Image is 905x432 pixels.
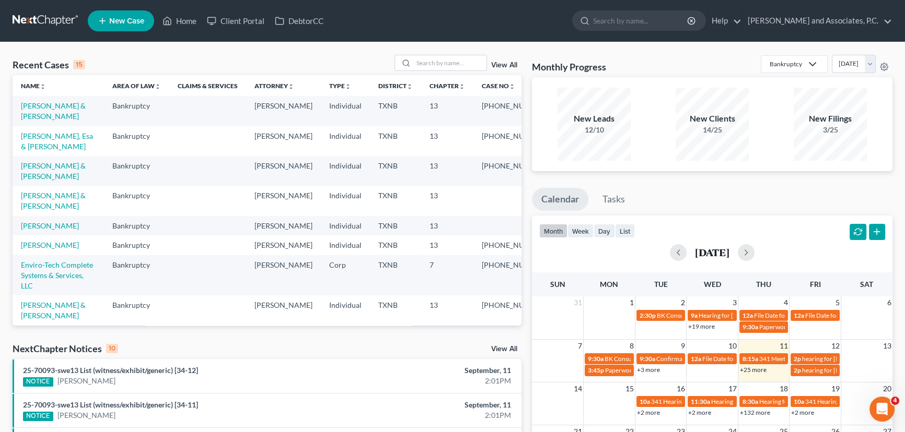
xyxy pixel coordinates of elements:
[321,326,370,355] td: Individual
[699,311,780,319] span: Hearing for [PERSON_NAME]
[21,301,86,320] a: [PERSON_NAME] & [PERSON_NAME]
[104,295,169,325] td: Bankruptcy
[742,311,753,319] span: 12a
[370,216,421,235] td: TXNB
[756,280,771,289] span: Thu
[637,409,660,416] a: +2 more
[759,323,863,331] span: Paperwork appt for [PERSON_NAME]
[539,224,567,238] button: month
[21,101,86,121] a: [PERSON_NAME] & [PERSON_NAME]
[21,82,46,90] a: Nameunfold_more
[473,295,555,325] td: [PHONE_NUMBER]
[593,11,689,30] input: Search by name...
[288,83,294,90] i: unfold_more
[155,83,161,90] i: unfold_more
[830,382,841,395] span: 19
[676,382,686,395] span: 16
[830,340,841,352] span: 12
[40,83,46,90] i: unfold_more
[706,11,741,30] a: Help
[421,96,473,126] td: 13
[740,409,770,416] a: +132 more
[321,295,370,325] td: Individual
[430,82,465,90] a: Chapterunfold_more
[73,60,85,69] div: 15
[23,377,53,387] div: NOTICE
[691,355,701,363] span: 12a
[651,398,821,405] span: 341 Hearing for Enviro-Tech Complete Systems & Services, LLC
[691,311,698,319] span: 9a
[459,83,465,90] i: unfold_more
[791,409,814,416] a: +2 more
[860,280,873,289] span: Sat
[246,96,321,126] td: [PERSON_NAME]
[882,340,892,352] span: 13
[21,241,79,249] a: [PERSON_NAME]
[600,280,618,289] span: Mon
[732,296,738,309] span: 3
[473,126,555,156] td: [PHONE_NUMBER]
[703,280,721,289] span: Wed
[711,398,793,405] span: Hearing for [PERSON_NAME]
[345,83,351,90] i: unfold_more
[157,11,202,30] a: Home
[605,366,764,374] span: Paperwork appt for [PERSON_NAME] & [PERSON_NAME]
[593,188,634,211] a: Tasks
[57,376,115,386] a: [PERSON_NAME]
[676,125,749,135] div: 14/25
[246,326,321,355] td: [PERSON_NAME]
[624,382,635,395] span: 15
[656,355,830,363] span: Confirmation hearing for [PERSON_NAME] & [PERSON_NAME]
[421,295,473,325] td: 13
[407,83,413,90] i: unfold_more
[370,255,421,295] td: TXNB
[270,11,329,30] a: DebtorCC
[473,156,555,186] td: [PHONE_NUMBER]
[654,280,667,289] span: Tue
[473,96,555,126] td: [PHONE_NUMBER]
[727,382,738,395] span: 17
[550,280,565,289] span: Sun
[13,58,85,71] div: Recent Cases
[246,255,321,295] td: [PERSON_NAME]
[759,398,841,405] span: Hearing for [PERSON_NAME]
[421,255,473,295] td: 7
[370,295,421,325] td: TXNB
[246,295,321,325] td: [PERSON_NAME]
[473,326,555,355] td: 25-70083
[558,125,631,135] div: 12/10
[491,345,517,353] a: View All
[246,186,321,216] td: [PERSON_NAME]
[421,126,473,156] td: 13
[473,235,555,255] td: [PHONE_NUMBER]
[629,296,635,309] span: 1
[104,186,169,216] td: Bankruptcy
[676,113,749,125] div: New Clients
[834,296,841,309] span: 5
[702,355,786,363] span: File Date for [PERSON_NAME]
[640,398,650,405] span: 10a
[891,397,899,405] span: 4
[413,55,486,70] input: Search by name...
[558,113,631,125] div: New Leads
[321,126,370,156] td: Individual
[742,398,758,405] span: 8:30a
[23,366,198,375] a: 25-70093-swe13 List (witness/exhibit/generic) [34-12]
[779,382,789,395] span: 18
[421,326,473,355] td: 13
[640,311,656,319] span: 2:30p
[742,323,758,331] span: 9:30a
[695,247,729,258] h2: [DATE]
[640,355,655,363] span: 9:30a
[104,216,169,235] td: Bankruptcy
[321,156,370,186] td: Individual
[794,125,867,135] div: 3/25
[577,340,583,352] span: 7
[629,340,635,352] span: 8
[727,340,738,352] span: 10
[805,311,889,319] span: File Date for [PERSON_NAME]
[23,412,53,421] div: NOTICE
[637,366,660,374] a: +3 more
[246,156,321,186] td: [PERSON_NAME]
[109,17,144,25] span: New Case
